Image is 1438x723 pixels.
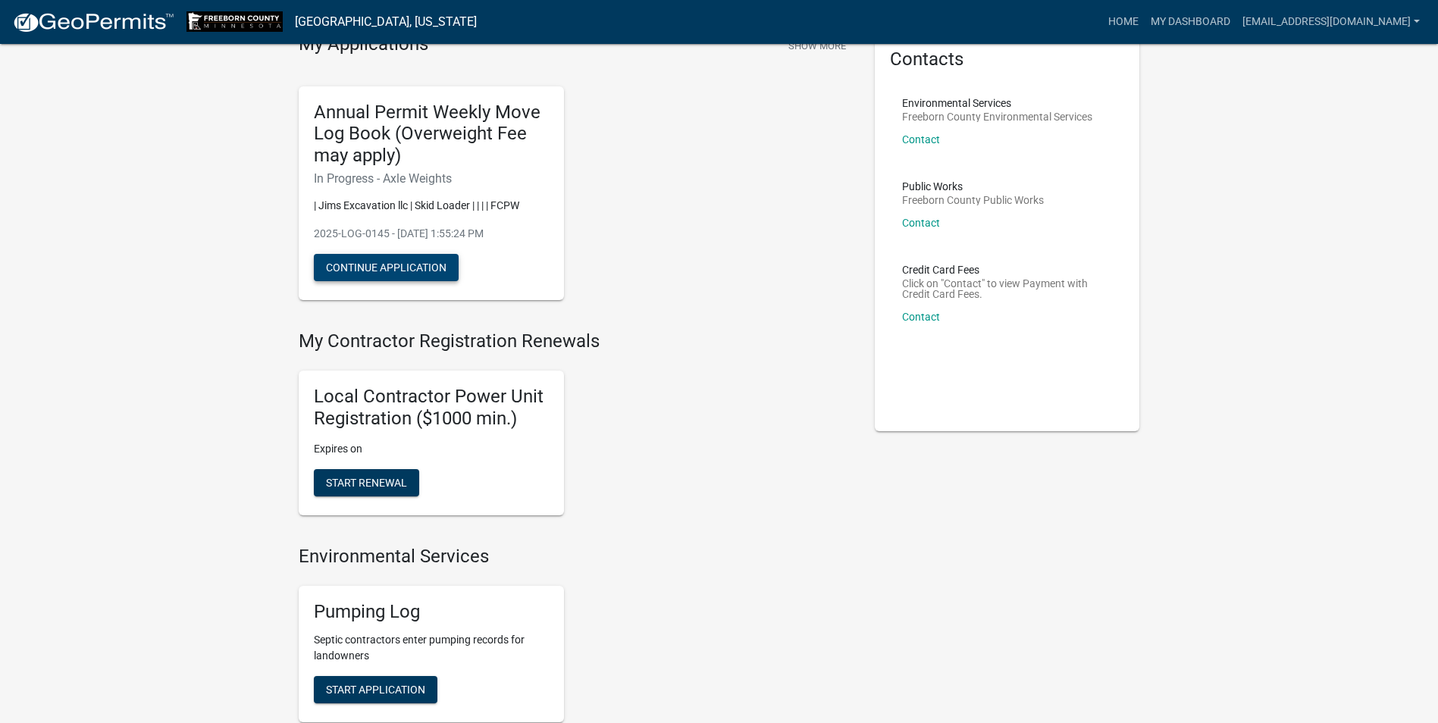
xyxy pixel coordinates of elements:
button: Start Application [314,676,437,703]
p: 2025-LOG-0145 - [DATE] 1:55:24 PM [314,226,549,242]
wm-registration-list-section: My Contractor Registration Renewals [299,330,852,527]
h5: Annual Permit Weekly Move Log Book (Overweight Fee may apply) [314,102,549,167]
span: Start Renewal [326,477,407,489]
h5: Pumping Log [314,601,549,623]
a: My Dashboard [1145,8,1236,36]
p: Septic contractors enter pumping records for landowners [314,632,549,664]
h4: My Applications [299,33,428,56]
a: Contact [902,217,940,229]
p: Freeborn County Public Works [902,195,1044,205]
h6: In Progress - Axle Weights [314,171,549,186]
p: Expires on [314,441,549,457]
p: Public Works [902,181,1044,192]
h4: Environmental Services [299,546,852,568]
a: Contact [902,133,940,146]
a: Contact [902,311,940,323]
a: [EMAIL_ADDRESS][DOMAIN_NAME] [1236,8,1426,36]
a: [GEOGRAPHIC_DATA], [US_STATE] [295,9,477,35]
p: Environmental Services [902,98,1092,108]
a: Home [1102,8,1145,36]
img: Freeborn County, Minnesota [186,11,283,32]
h5: Local Contractor Power Unit Registration ($1000 min.) [314,386,549,430]
span: Start Application [326,684,425,696]
h4: My Contractor Registration Renewals [299,330,852,352]
p: Click on "Contact" to view Payment with Credit Card Fees. [902,278,1113,299]
p: Freeborn County Environmental Services [902,111,1092,122]
button: Show More [782,33,852,58]
button: Continue Application [314,254,459,281]
p: Credit Card Fees [902,264,1113,275]
h5: Contacts [890,49,1125,70]
p: | Jims Excavation llc | Skid Loader | | | | FCPW [314,198,549,214]
button: Start Renewal [314,469,419,496]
